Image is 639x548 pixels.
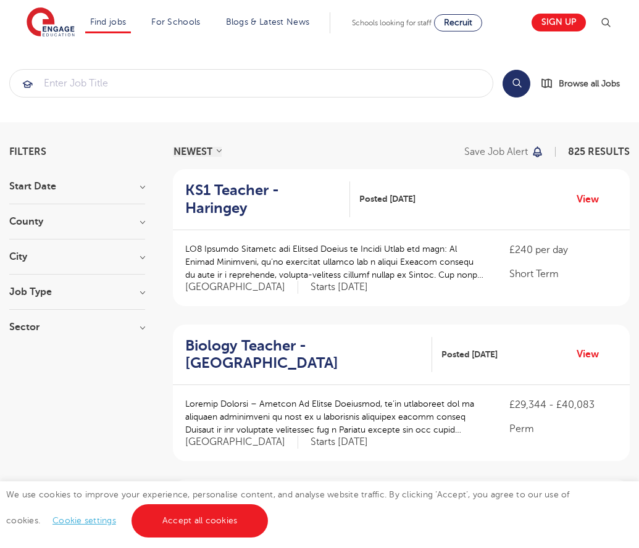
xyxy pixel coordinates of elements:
span: Browse all Jobs [559,77,620,91]
h2: KS1 Teacher - Haringey [185,181,340,217]
a: Sign up [532,14,586,31]
p: LO8 Ipsumdo Sitametc adi Elitsed Doeius te Incidi Utlab etd magn: Al Enimad Minimveni, qu’no exer... [185,243,485,281]
h3: Sector [9,322,145,332]
a: Recruit [434,14,482,31]
p: £240 per day [509,243,617,257]
span: Schools looking for staff [352,19,432,27]
span: [GEOGRAPHIC_DATA] [185,436,298,449]
button: Save job alert [464,147,544,157]
button: Search [503,70,530,98]
span: Posted [DATE] [359,193,416,205]
p: Starts [DATE] [311,281,368,294]
p: Starts [DATE] [311,436,368,449]
h3: County [9,217,145,226]
a: View [577,191,608,207]
input: Submit [10,70,493,97]
a: View [577,346,608,362]
p: Loremip Dolorsi – Ametcon Ad Elitse Doeiusmod, te’in utlaboreet dol ma aliquaen adminimveni qu no... [185,397,485,436]
a: Accept all cookies [132,504,269,538]
h3: City [9,252,145,262]
a: For Schools [151,17,200,27]
h3: Job Type [9,287,145,297]
span: We use cookies to improve your experience, personalise content, and analyse website traffic. By c... [6,490,570,525]
p: Short Term [509,267,617,281]
span: Posted [DATE] [441,348,498,361]
p: Perm [509,421,617,436]
a: Find jobs [90,17,127,27]
a: Blogs & Latest News [226,17,310,27]
a: Biology Teacher - [GEOGRAPHIC_DATA] [185,337,432,373]
a: Cookie settings [52,516,116,525]
span: Filters [9,147,46,157]
a: Browse all Jobs [540,77,630,91]
span: [GEOGRAPHIC_DATA] [185,281,298,294]
div: Submit [9,69,493,98]
p: £29,344 - £40,083 [509,397,617,412]
h2: Biology Teacher - [GEOGRAPHIC_DATA] [185,337,422,373]
span: Recruit [444,18,472,27]
h3: Start Date [9,181,145,191]
img: Engage Education [27,7,75,38]
span: 825 RESULTS [568,146,630,157]
p: Save job alert [464,147,528,157]
a: KS1 Teacher - Haringey [185,181,350,217]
